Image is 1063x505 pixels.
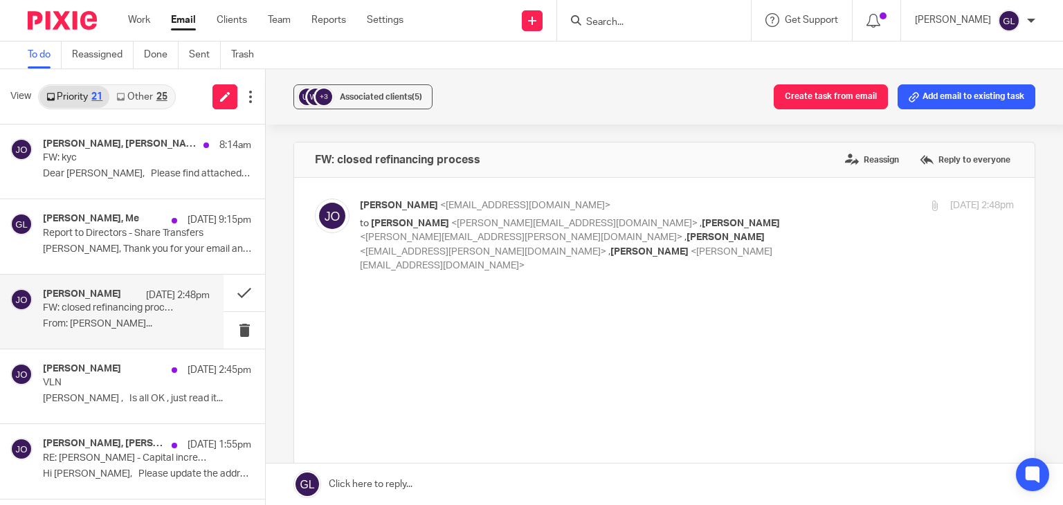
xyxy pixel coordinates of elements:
span: to [360,219,369,228]
span: , [684,232,687,242]
a: Email [171,13,196,27]
h4: [PERSON_NAME], Me [43,213,139,225]
p: [DATE] 1:55pm [188,438,251,452]
img: svg%3E [305,86,326,107]
h4: [PERSON_NAME], [PERSON_NAME], [PERSON_NAME], [PERSON_NAME], Me, [PERSON_NAME], [PERSON_NAME], [PE... [43,438,165,450]
p: [PERSON_NAME] , Is all OK , just read it... [43,393,251,405]
a: To do [28,42,62,68]
span: Associated clients [340,93,422,101]
img: svg%3E [10,438,33,460]
p: FW: closed refinancing process [43,302,176,314]
button: +3 Associated clients(5) [293,84,433,109]
a: Trash [231,42,264,68]
span: (5) [412,93,422,101]
a: Sent [189,42,221,68]
h4: FW: closed refinancing process [315,153,480,167]
img: Pixie [28,11,97,30]
p: From: [PERSON_NAME]... [43,318,210,330]
img: svg%3E [297,86,318,107]
label: Reassign [842,149,902,170]
p: [DATE] 2:48pm [950,199,1014,213]
img: svg%3E [10,213,33,235]
input: Search [585,17,709,29]
button: Create task from email [774,84,888,109]
div: 21 [91,92,102,102]
span: <[EMAIL_ADDRESS][DOMAIN_NAME]> [440,201,610,210]
p: [PERSON_NAME] [915,13,991,27]
button: Add email to existing task [898,84,1035,109]
span: <[PERSON_NAME][EMAIL_ADDRESS][DOMAIN_NAME]> [451,219,698,228]
h4: [PERSON_NAME] [43,363,121,375]
p: VLN [43,377,210,389]
span: [PERSON_NAME] [702,219,780,228]
span: , [608,247,610,257]
span: View [10,89,31,104]
img: svg%3E [10,288,33,311]
p: Dear [PERSON_NAME], Please find attached the... [43,168,251,180]
div: +3 [316,89,332,105]
a: Settings [367,13,403,27]
span: <[EMAIL_ADDRESS][PERSON_NAME][DOMAIN_NAME]> [360,247,606,257]
p: RE: [PERSON_NAME] - Capital increase by contribution SHLs [ND-MATTERS.FID2245319] [43,452,210,464]
p: [PERSON_NAME], Thank you for your email and the... [43,244,251,255]
a: Done [144,42,179,68]
img: svg%3E [10,138,33,160]
span: Get Support [785,15,838,25]
a: Reports [311,13,346,27]
a: Priority21 [39,86,109,108]
span: [PERSON_NAME] [687,232,765,242]
p: [DATE] 2:45pm [188,363,251,377]
a: Work [128,13,150,27]
p: 8:14am [219,138,251,152]
img: svg%3E [315,199,349,233]
span: [PERSON_NAME] [360,201,438,210]
p: Report to Directors - Share Transfers [43,228,210,239]
img: svg%3E [998,10,1020,32]
img: svg%3E [10,363,33,385]
a: Clients [217,13,247,27]
a: Other25 [109,86,174,108]
h4: [PERSON_NAME], [PERSON_NAME] [43,138,197,150]
span: , [700,219,702,228]
a: Team [268,13,291,27]
p: Hi [PERSON_NAME], Please update the address of... [43,468,251,480]
span: [PERSON_NAME] [610,247,689,257]
p: FW: kyc [43,152,210,164]
div: 25 [156,92,167,102]
h4: [PERSON_NAME] [43,288,121,300]
p: [DATE] 2:48pm [146,288,210,302]
a: Reassigned [72,42,134,68]
span: [PERSON_NAME] [371,219,449,228]
p: [DATE] 9:15pm [188,213,251,227]
span: <[PERSON_NAME][EMAIL_ADDRESS][PERSON_NAME][DOMAIN_NAME]> [360,232,682,242]
label: Reply to everyone [916,149,1014,170]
